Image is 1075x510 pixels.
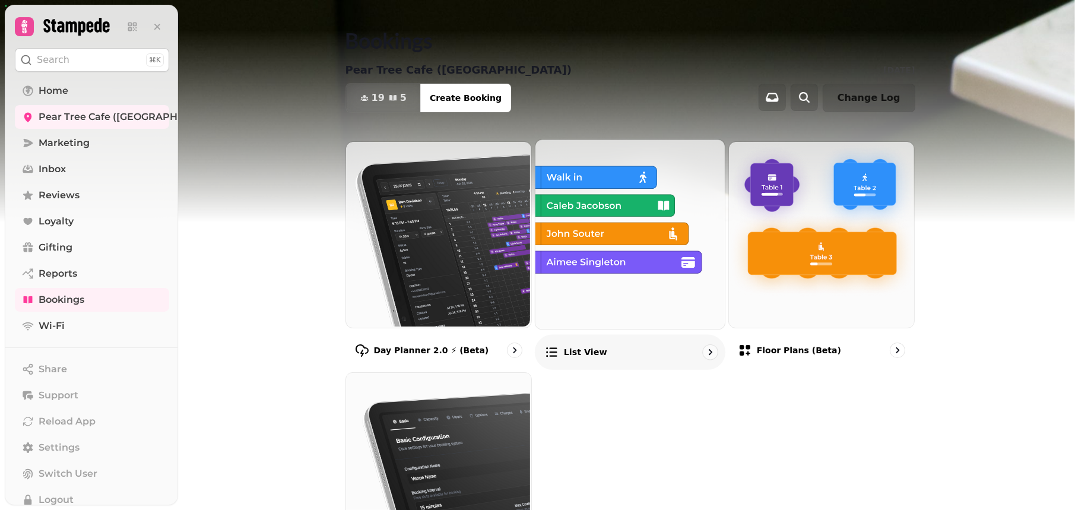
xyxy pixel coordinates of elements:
[400,93,407,103] span: 5
[39,162,66,176] span: Inbox
[15,436,169,460] a: Settings
[15,157,169,181] a: Inbox
[15,79,169,103] a: Home
[37,53,69,67] p: Search
[39,136,90,150] span: Marketing
[15,262,169,286] a: Reports
[15,210,169,233] a: Loyalty
[372,93,385,103] span: 19
[39,319,65,333] span: Wi-Fi
[345,141,531,327] img: Day Planner 2.0 ⚡ (Beta)
[374,344,489,356] p: Day Planner 2.0 ⚡ (Beta)
[838,93,900,103] span: Change Log
[757,344,841,356] p: Floor Plans (beta)
[146,53,164,66] div: ⌘K
[430,94,502,102] span: Create Booking
[892,344,903,356] svg: go to
[15,288,169,312] a: Bookings
[39,493,74,507] span: Logout
[534,138,724,328] img: List view
[39,441,80,455] span: Settings
[15,183,169,207] a: Reviews
[728,141,915,368] a: Floor Plans (beta)Floor Plans (beta)
[15,105,169,129] a: Pear Tree Cafe ([GEOGRAPHIC_DATA])
[509,344,521,356] svg: go to
[15,48,169,72] button: Search⌘K
[39,240,72,255] span: Gifting
[39,267,77,281] span: Reports
[704,346,716,358] svg: go to
[420,84,511,112] button: Create Booking
[39,188,80,202] span: Reviews
[15,131,169,155] a: Marketing
[15,357,169,381] button: Share
[564,346,607,358] p: List view
[346,84,421,112] button: 195
[15,314,169,338] a: Wi-Fi
[345,141,532,368] a: Day Planner 2.0 ⚡ (Beta)Day Planner 2.0 ⚡ (Beta)
[39,414,96,429] span: Reload App
[15,410,169,433] button: Reload App
[39,293,84,307] span: Bookings
[15,384,169,407] button: Support
[39,362,67,376] span: Share
[883,64,915,76] p: [DATE]
[39,388,78,403] span: Support
[535,139,725,369] a: List viewList view
[823,84,915,112] button: Change Log
[15,236,169,259] a: Gifting
[728,141,914,327] img: Floor Plans (beta)
[39,110,226,124] span: Pear Tree Cafe ([GEOGRAPHIC_DATA])
[39,84,68,98] span: Home
[39,467,97,481] span: Switch User
[345,62,572,78] p: Pear Tree Cafe ([GEOGRAPHIC_DATA])
[39,214,74,229] span: Loyalty
[15,462,169,486] button: Switch User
